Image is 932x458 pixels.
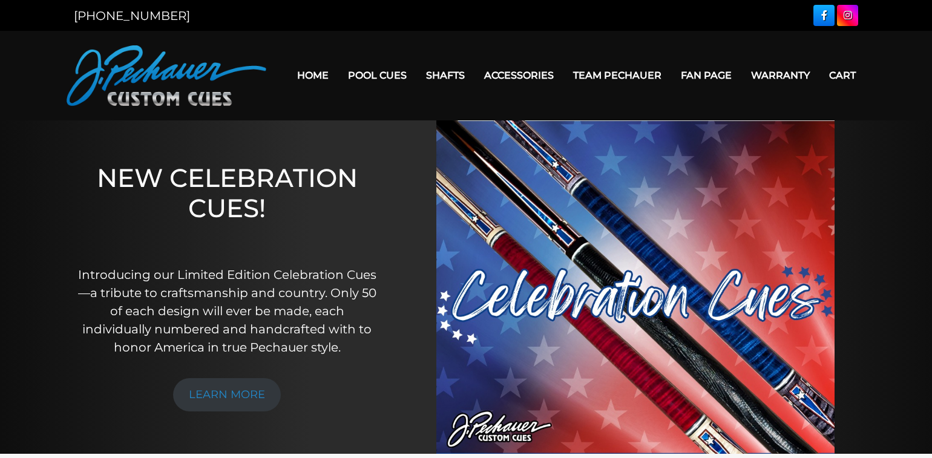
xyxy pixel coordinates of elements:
[474,60,563,91] a: Accessories
[287,60,338,91] a: Home
[173,378,281,411] a: LEARN MORE
[671,60,741,91] a: Fan Page
[76,163,378,249] h1: NEW CELEBRATION CUES!
[416,60,474,91] a: Shafts
[563,60,671,91] a: Team Pechauer
[76,266,378,356] p: Introducing our Limited Edition Celebration Cues—a tribute to craftsmanship and country. Only 50 ...
[74,8,190,23] a: [PHONE_NUMBER]
[338,60,416,91] a: Pool Cues
[741,60,819,91] a: Warranty
[67,45,266,106] img: Pechauer Custom Cues
[819,60,865,91] a: Cart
